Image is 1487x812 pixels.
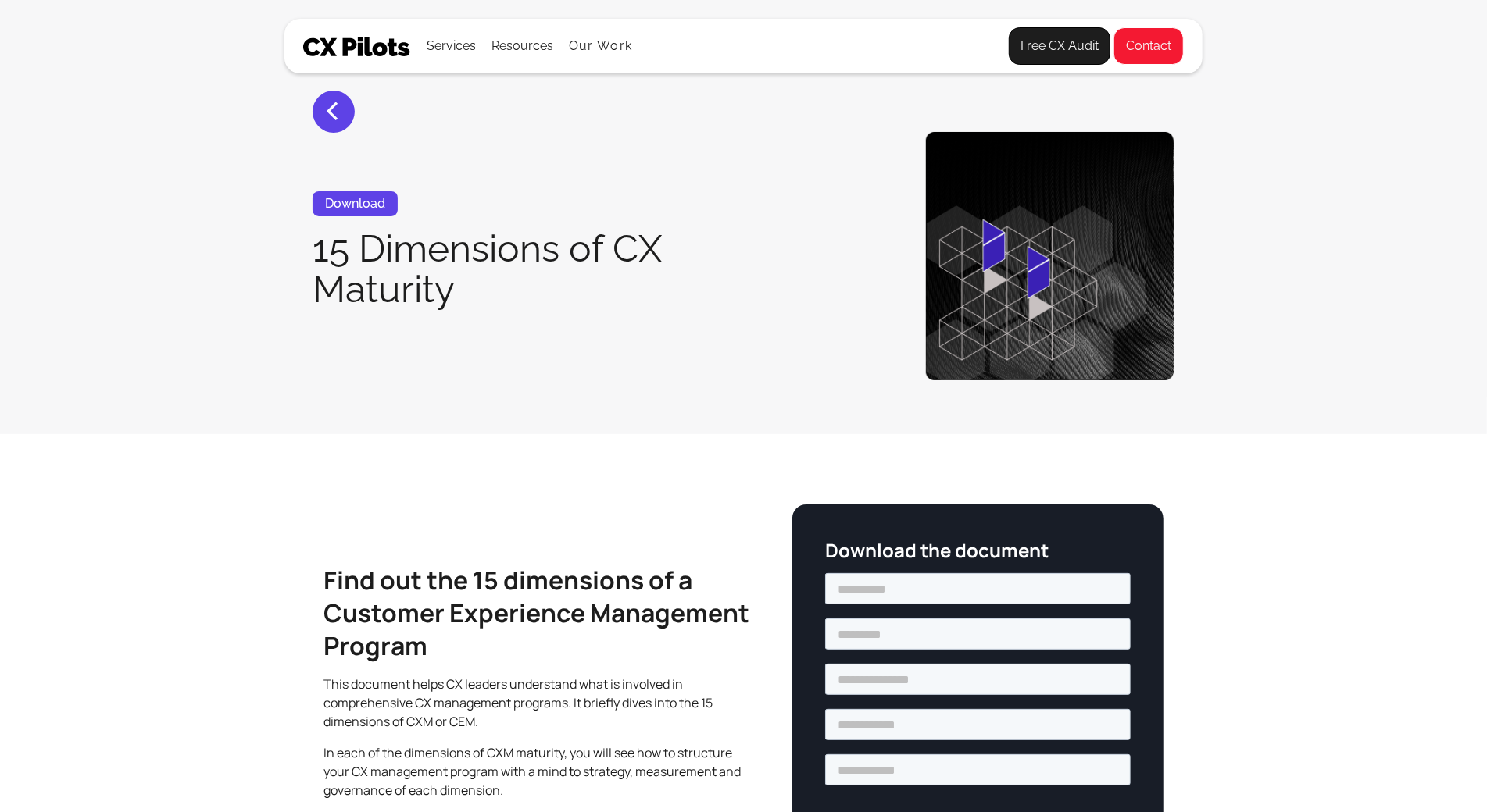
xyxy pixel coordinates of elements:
[323,564,755,662] h2: Find out the 15 dimensions of a Customer Experience Management Program
[427,35,476,57] div: Services
[1009,27,1110,65] a: Free CX Audit
[825,537,1131,564] h3: Download the document
[491,35,553,57] div: Resources
[323,675,755,731] p: This document helps CX leaders understand what is involved in comprehensive CX management program...
[1113,27,1184,65] a: Contact
[313,91,355,133] a: <
[323,743,755,800] p: In each of the dimensions of CXM maturity, you will see how to structure your CX management progr...
[313,228,801,309] h1: 15 Dimensions of CX Maturity
[491,20,553,73] div: Resources
[427,20,476,73] div: Services
[313,191,398,216] div: Download
[569,39,632,53] a: Our Work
